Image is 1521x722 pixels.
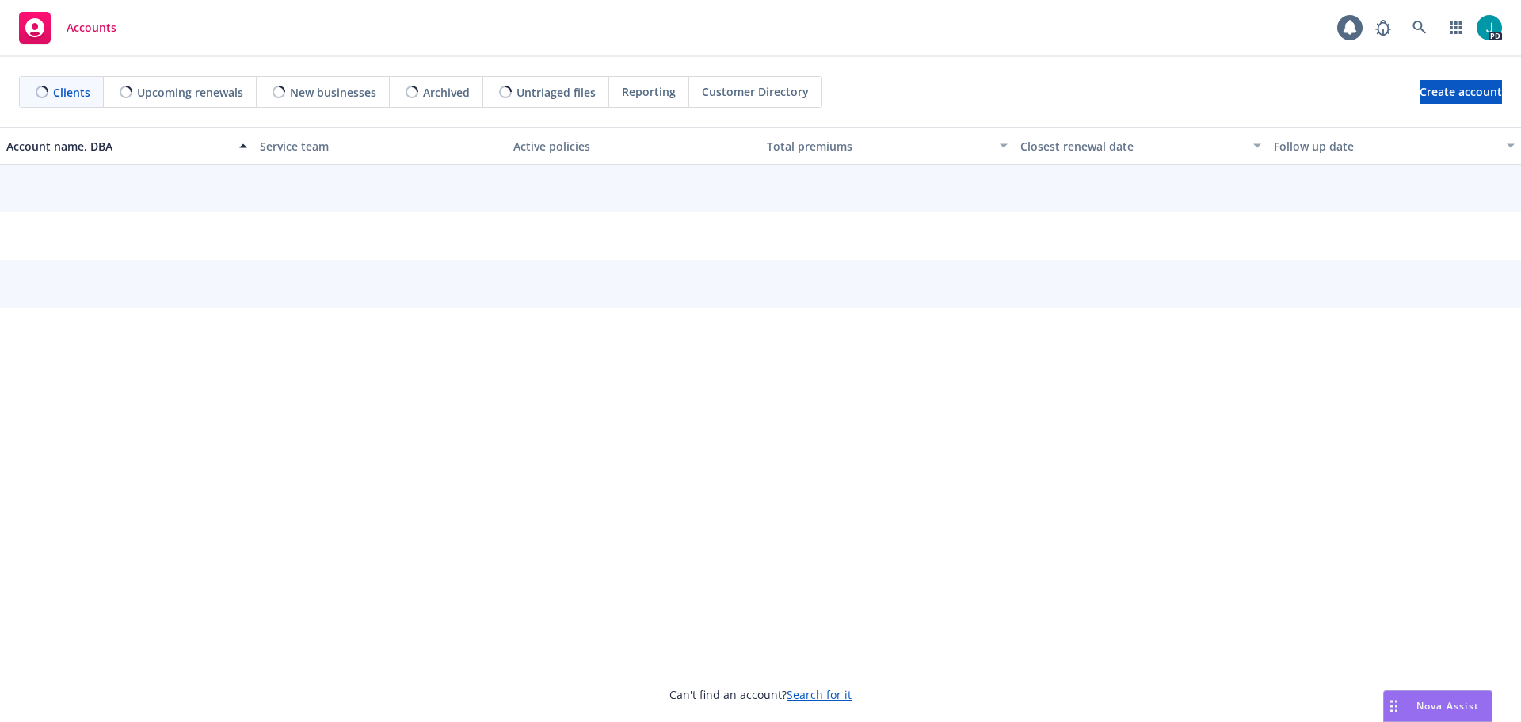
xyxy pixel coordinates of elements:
[1274,138,1497,155] div: Follow up date
[517,84,596,101] span: Untriaged files
[260,138,501,155] div: Service team
[1367,12,1399,44] a: Report a Bug
[253,127,507,165] button: Service team
[6,138,230,155] div: Account name, DBA
[1020,138,1244,155] div: Closest renewal date
[1420,77,1502,107] span: Create account
[1014,127,1267,165] button: Closest renewal date
[669,686,852,703] span: Can't find an account?
[67,21,116,34] span: Accounts
[137,84,243,101] span: Upcoming renewals
[1267,127,1521,165] button: Follow up date
[1383,690,1492,722] button: Nova Assist
[53,84,90,101] span: Clients
[787,687,852,702] a: Search for it
[290,84,376,101] span: New businesses
[507,127,760,165] button: Active policies
[702,83,809,100] span: Customer Directory
[513,138,754,155] div: Active policies
[1384,691,1404,721] div: Drag to move
[622,83,676,100] span: Reporting
[1416,699,1479,712] span: Nova Assist
[1440,12,1472,44] a: Switch app
[767,138,990,155] div: Total premiums
[1477,15,1502,40] img: photo
[760,127,1014,165] button: Total premiums
[1404,12,1435,44] a: Search
[13,6,123,50] a: Accounts
[423,84,470,101] span: Archived
[1420,80,1502,104] a: Create account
